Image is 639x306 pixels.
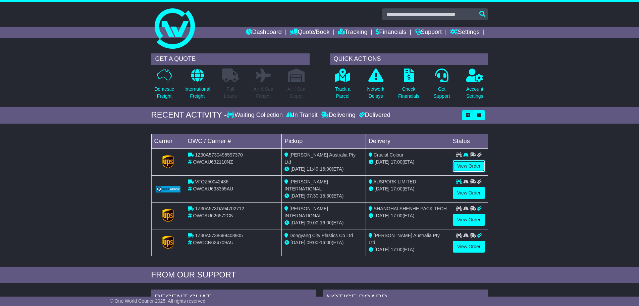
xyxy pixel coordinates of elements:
span: [DATE] [375,213,389,218]
span: VFQZ50042436 [195,179,228,184]
div: In Transit [284,112,319,119]
td: Delivery [366,134,450,148]
span: OWCAU633355AU [193,186,233,191]
a: View Order [453,187,485,199]
p: Air / Sea Depot [287,86,306,100]
span: [DATE] [375,159,389,165]
span: AUSPORK LIMITED [373,179,416,184]
div: - (ETA) [284,239,363,246]
span: [DATE] [375,247,389,252]
span: 1Z30A5730496597370 [195,152,243,158]
span: OWCCN624709AU [193,240,233,245]
span: 17:00 [391,213,403,218]
span: 16:00 [320,166,332,172]
span: 15:30 [320,193,332,199]
a: Dashboard [246,27,282,38]
span: OWCAU626572CN [193,213,233,218]
a: InternationalFreight [184,68,211,103]
div: GET A QUOTE [151,53,310,65]
a: DomesticFreight [154,68,174,103]
span: 16:00 [320,240,332,245]
span: 11:49 [307,166,318,172]
td: Carrier [151,134,185,148]
p: International Freight [184,86,210,100]
span: © One World Courier 2025. All rights reserved. [110,298,207,304]
span: [PERSON_NAME] Australia Pty Ltd [369,233,440,245]
a: Financials [376,27,406,38]
span: [DATE] [290,193,305,199]
a: Quote/Book [290,27,329,38]
div: Waiting Collection [227,112,284,119]
span: [DATE] [290,240,305,245]
td: Pickup [282,134,366,148]
span: [DATE] [290,166,305,172]
span: 09:00 [307,220,318,225]
p: Check Financials [398,86,419,100]
p: Domestic Freight [154,86,174,100]
span: [DATE] [375,186,389,191]
div: FROM OUR SUPPORT [151,270,488,280]
span: Dongyang City Plastics Co Ltd [289,233,353,238]
p: Get Support [433,86,450,100]
p: Account Settings [466,86,483,100]
div: Delivered [357,112,390,119]
span: 17:00 [391,186,403,191]
span: 16:00 [320,220,332,225]
p: Full Loads [222,86,239,100]
a: View Order [453,160,485,172]
div: (ETA) [369,159,447,166]
a: GetSupport [433,68,450,103]
div: (ETA) [369,212,447,219]
span: Crucial Colour [374,152,404,158]
td: OWC / Carrier # [185,134,282,148]
span: [DATE] [290,220,305,225]
span: [PERSON_NAME] INTERNATIONAL [284,206,328,218]
a: Support [415,27,442,38]
div: - (ETA) [284,192,363,200]
a: AccountSettings [466,68,484,103]
span: OWCAU632110NZ [193,159,233,165]
a: View Order [453,214,485,226]
span: 17:00 [391,159,403,165]
span: [PERSON_NAME] INTERNATIONAL [284,179,328,191]
img: GetCarrierServiceLogo [162,236,174,249]
a: Track aParcel [335,68,351,103]
span: 07:30 [307,193,318,199]
a: Tracking [338,27,367,38]
span: 09:00 [307,240,318,245]
div: - (ETA) [284,166,363,173]
span: 1Z30A573DA94702712 [195,206,244,211]
p: Track a Parcel [335,86,351,100]
td: Status [450,134,488,148]
p: Network Delays [367,86,384,100]
a: View Order [453,241,485,253]
img: GetCarrierServiceLogo [162,209,174,222]
p: Air & Sea Freight [254,86,273,100]
div: - (ETA) [284,219,363,226]
a: Settings [450,27,480,38]
img: GetCarrierServiceLogo [162,155,174,169]
div: Delivering [319,112,357,119]
a: CheckFinancials [398,68,420,103]
span: SHANGHAI SHENHE PACK TECH [374,206,447,211]
img: GetCarrierServiceLogo [156,186,181,192]
div: (ETA) [369,185,447,192]
span: 1Z30A5738699408905 [195,233,243,238]
div: RECENT ACTIVITY - [151,110,227,120]
a: NetworkDelays [367,68,384,103]
div: QUICK ACTIONS [330,53,488,65]
span: [PERSON_NAME] Australia Pty Ltd [284,152,356,165]
span: 17:00 [391,247,403,252]
div: (ETA) [369,246,447,253]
